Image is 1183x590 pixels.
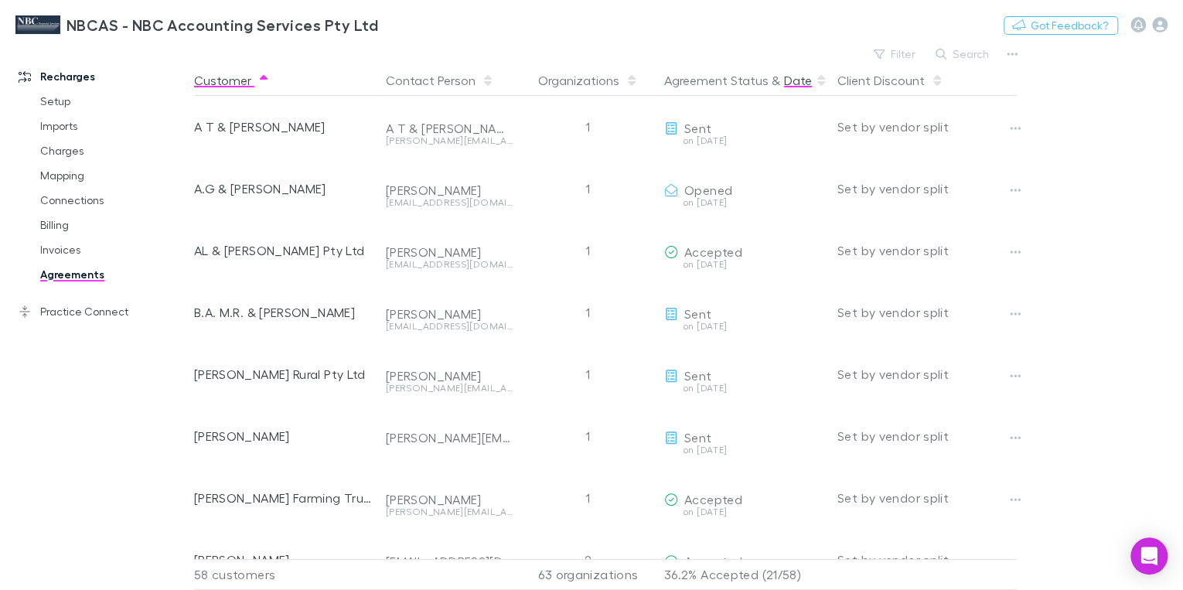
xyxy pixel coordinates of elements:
div: 1 [519,158,658,220]
button: Contact Person [386,65,494,96]
div: on [DATE] [664,260,825,269]
span: Sent [684,368,711,383]
div: [EMAIL_ADDRESS][DOMAIN_NAME] [386,198,513,207]
div: [PERSON_NAME][EMAIL_ADDRESS][DOMAIN_NAME] [386,384,513,393]
div: 1 [519,405,658,467]
div: Set by vendor split [837,158,1017,220]
div: [PERSON_NAME][EMAIL_ADDRESS][DOMAIN_NAME] [386,430,513,445]
span: Accepted [684,244,742,259]
p: 36.2% Accepted (21/58) [664,560,825,589]
div: [EMAIL_ADDRESS][DOMAIN_NAME] [386,260,513,269]
span: Sent [684,121,711,135]
button: Search [928,45,998,63]
div: on [DATE] [664,507,825,517]
span: Opened [684,182,732,197]
div: [PERSON_NAME] Farming Trust [194,467,373,529]
a: Charges [25,138,200,163]
a: Invoices [25,237,200,262]
div: on [DATE] [664,136,825,145]
div: [PERSON_NAME] [386,306,513,322]
a: Practice Connect [3,299,200,324]
span: Sent [684,306,711,321]
img: NBCAS - NBC Accounting Services Pty Ltd's Logo [15,15,60,34]
div: AL & [PERSON_NAME] Pty Ltd [194,220,373,281]
span: Sent [684,430,711,445]
button: Date [784,65,812,96]
div: on [DATE] [664,322,825,331]
div: A.G & [PERSON_NAME] [194,158,373,220]
div: & [664,65,825,96]
div: A T & [PERSON_NAME] [386,121,513,136]
div: Set by vendor split [837,343,1017,405]
div: 1 [519,96,658,158]
button: Filter [866,45,925,63]
h3: NBCAS - NBC Accounting Services Pty Ltd [66,15,378,34]
a: Setup [25,89,200,114]
div: [PERSON_NAME] [386,182,513,198]
a: NBCAS - NBC Accounting Services Pty Ltd [6,6,387,43]
div: [PERSON_NAME] [386,492,513,507]
div: [PERSON_NAME] Rural Pty Ltd [194,343,373,405]
span: Accepted [684,492,742,506]
div: 58 customers [194,559,380,590]
div: [EMAIL_ADDRESS][DOMAIN_NAME] [386,554,513,569]
button: Got Feedback? [1004,16,1118,35]
a: Mapping [25,163,200,188]
div: [EMAIL_ADDRESS][DOMAIN_NAME] [386,322,513,331]
div: Set by vendor split [837,467,1017,529]
button: Organizations [538,65,638,96]
button: Customer [194,65,270,96]
div: Set by vendor split [837,281,1017,343]
a: Connections [25,188,200,213]
button: Client Discount [837,65,943,96]
div: Set by vendor split [837,220,1017,281]
div: [PERSON_NAME] [386,244,513,260]
div: 1 [519,467,658,529]
div: 63 organizations [519,559,658,590]
a: Imports [25,114,200,138]
div: [PERSON_NAME] [194,405,373,467]
div: Open Intercom Messenger [1130,537,1168,575]
div: B.A. M.R. & [PERSON_NAME] [194,281,373,343]
div: Set by vendor split [837,405,1017,467]
div: [PERSON_NAME] [386,368,513,384]
div: [PERSON_NAME][EMAIL_ADDRESS][DOMAIN_NAME] [386,507,513,517]
a: Billing [25,213,200,237]
div: A T & [PERSON_NAME] [194,96,373,158]
div: on [DATE] [664,445,825,455]
div: 1 [519,343,658,405]
div: 1 [519,220,658,281]
div: Set by vendor split [837,96,1017,158]
div: 1 [519,281,658,343]
a: Recharges [3,64,200,89]
div: on [DATE] [664,384,825,393]
div: on [DATE] [664,198,825,207]
a: Agreements [25,262,200,287]
div: [PERSON_NAME][EMAIL_ADDRESS][DOMAIN_NAME] [386,136,513,145]
span: Accepted [684,554,742,568]
button: Agreement Status [664,65,769,96]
